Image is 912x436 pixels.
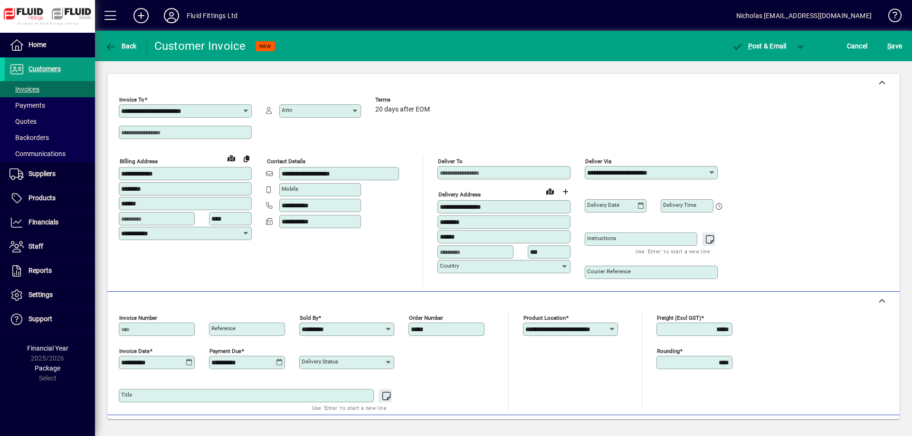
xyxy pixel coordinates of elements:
[312,402,387,413] mat-hint: Use 'Enter' to start a new line
[5,186,95,210] a: Products
[9,102,45,109] span: Payments
[5,259,95,283] a: Reports
[28,170,56,177] span: Suppliers
[28,291,53,298] span: Settings
[27,344,68,352] span: Financial Year
[9,85,39,93] span: Invoices
[28,65,61,73] span: Customers
[156,7,187,24] button: Profile
[103,37,139,55] button: Back
[95,37,147,55] app-page-header-button: Back
[28,218,58,226] span: Financials
[28,315,52,323] span: Support
[881,2,900,33] a: Knowledge Base
[28,242,43,250] span: Staff
[5,130,95,146] a: Backorders
[121,391,132,398] mat-label: Title
[282,186,298,192] mat-label: Mobile
[587,235,616,241] mat-label: Instructions
[154,38,246,54] div: Customer Invoice
[28,41,46,48] span: Home
[9,150,66,158] span: Communications
[663,202,696,208] mat-label: Delivery time
[259,43,271,49] span: NEW
[28,194,56,202] span: Products
[409,315,443,321] mat-label: Order number
[731,42,787,50] span: ost & Email
[28,267,52,274] span: Reports
[126,7,156,24] button: Add
[209,348,241,354] mat-label: Payment due
[438,158,463,165] mat-label: Deliver To
[727,37,791,55] button: Post & Email
[5,307,95,331] a: Support
[119,96,144,103] mat-label: Invoice To
[523,315,566,321] mat-label: Product location
[187,8,237,23] div: Fluid Fittings Ltd
[887,42,891,50] span: S
[119,315,157,321] mat-label: Invoice number
[587,268,631,275] mat-label: Courier Reference
[105,42,137,50] span: Back
[736,8,872,23] div: Nicholas [EMAIL_ADDRESS][DOMAIN_NAME]
[9,118,37,125] span: Quotes
[119,348,150,354] mat-label: Invoice date
[300,315,318,321] mat-label: Sold by
[211,325,236,332] mat-label: Reference
[5,97,95,113] a: Payments
[542,184,558,199] a: View on map
[440,262,459,269] mat-label: Country
[5,81,95,97] a: Invoices
[657,348,680,354] mat-label: Rounding
[885,37,904,55] button: Save
[657,315,701,321] mat-label: Freight (excl GST)
[5,33,95,57] a: Home
[375,97,432,103] span: Terms
[847,38,868,54] span: Cancel
[748,42,752,50] span: P
[239,151,254,166] button: Copy to Delivery address
[585,158,611,165] mat-label: Deliver via
[224,150,239,166] a: View on map
[845,37,870,55] button: Cancel
[558,184,573,199] button: Choose address
[35,364,60,372] span: Package
[282,107,292,113] mat-label: Attn
[5,235,95,259] a: Staff
[5,162,95,186] a: Suppliers
[5,211,95,234] a: Financials
[5,146,95,162] a: Communications
[5,113,95,130] a: Quotes
[587,202,619,208] mat-label: Delivery date
[887,38,902,54] span: ave
[5,283,95,307] a: Settings
[375,106,430,113] span: 20 days after EOM
[302,358,338,365] mat-label: Delivery status
[9,134,49,141] span: Backorders
[636,246,710,257] mat-hint: Use 'Enter' to start a new line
